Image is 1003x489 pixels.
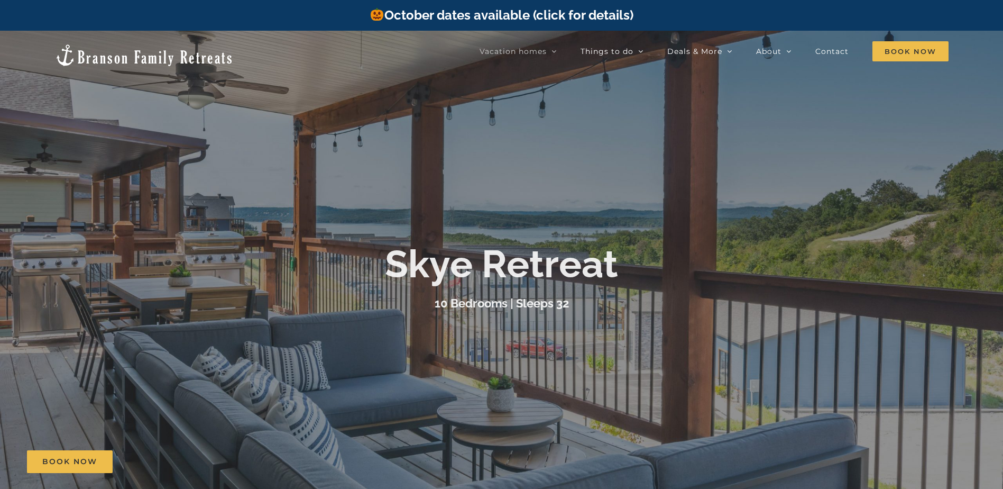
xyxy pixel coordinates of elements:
span: Book Now [872,41,949,61]
span: Vacation homes [480,48,547,55]
b: Skye Retreat [385,241,618,286]
a: Vacation homes [480,41,557,62]
span: Things to do [581,48,633,55]
span: Contact [815,48,849,55]
nav: Main Menu [480,41,949,62]
a: Contact [815,41,849,62]
a: Things to do [581,41,643,62]
span: Book Now [42,457,97,466]
img: 🎃 [371,8,383,21]
img: Branson Family Retreats Logo [54,43,234,67]
a: Deals & More [667,41,732,62]
a: October dates available (click for details) [370,7,633,23]
span: Deals & More [667,48,722,55]
span: About [756,48,781,55]
a: Book Now [27,450,113,473]
h3: 10 Bedrooms | Sleeps 32 [435,296,569,310]
a: About [756,41,792,62]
